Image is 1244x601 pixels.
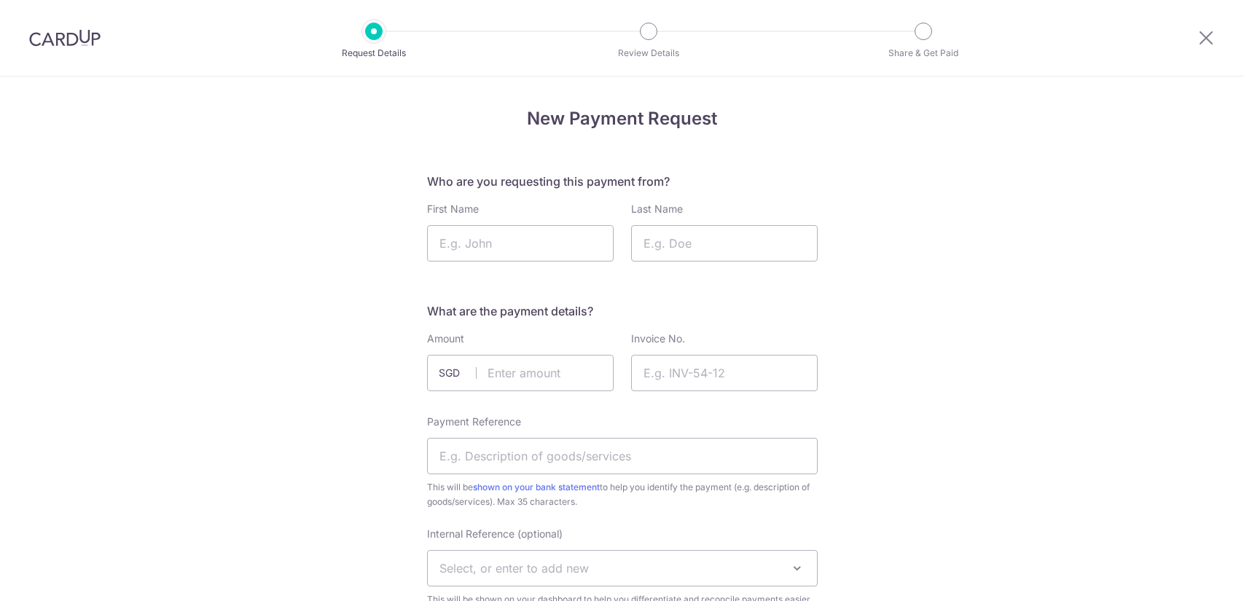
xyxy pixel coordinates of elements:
[427,438,818,474] input: E.g. Description of goods/services
[631,331,685,346] label: Invoice No.
[29,29,101,47] img: CardUp
[631,355,818,391] input: E.g. INV-54-12
[427,527,563,541] label: Internal Reference (optional)
[595,46,703,60] p: Review Details
[320,46,428,60] p: Request Details
[427,106,818,132] h4: New Payment Request
[427,225,614,262] input: E.g. John
[427,415,521,429] label: Payment Reference
[631,202,683,216] label: Last Name
[427,202,479,216] label: First Name
[439,561,589,576] span: Select, or enter to add new
[427,173,818,190] h5: Who are you requesting this payment from?
[427,355,614,391] input: Enter amount
[439,366,477,380] span: SGD
[427,480,818,509] span: This will be to help you identify the payment (e.g. description of goods/services). Max 35 charac...
[427,331,464,346] label: Amount
[631,225,818,262] input: E.g. Doe
[427,302,818,320] h5: What are the payment details?
[869,46,977,60] p: Share & Get Paid
[1151,557,1229,594] iframe: Opens a widget where you can find more information
[473,482,600,492] a: shown on your bank statement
